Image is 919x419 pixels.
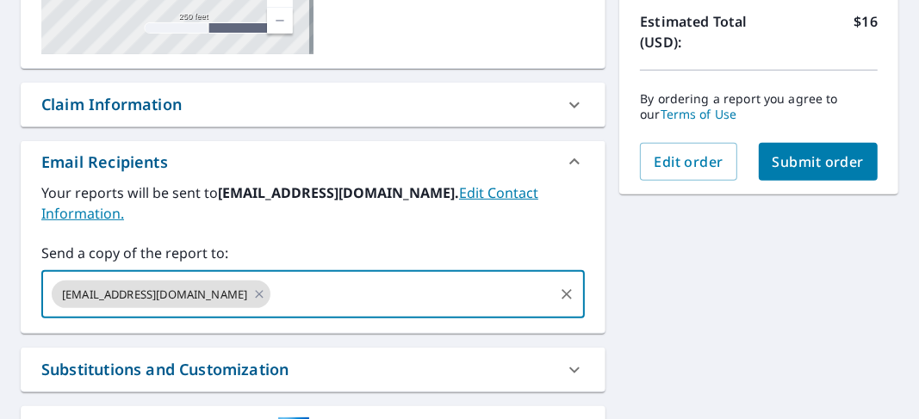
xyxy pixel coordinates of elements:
p: $16 [854,11,878,52]
span: Edit order [654,152,723,171]
button: Clear [555,282,579,306]
a: Terms of Use [661,106,737,122]
div: Email Recipients [21,141,605,182]
span: Submit order [773,152,865,171]
div: [EMAIL_ADDRESS][DOMAIN_NAME] [52,280,270,308]
button: Edit order [640,143,737,181]
a: Current Level 17, Zoom Out [267,8,293,34]
div: Substitutions and Customization [21,348,605,391]
div: Claim Information [41,93,182,116]
button: Submit order [759,143,879,181]
div: Substitutions and Customization [41,358,289,381]
b: [EMAIL_ADDRESS][DOMAIN_NAME]. [218,183,459,202]
span: [EMAIL_ADDRESS][DOMAIN_NAME] [52,287,258,303]
div: Claim Information [21,83,605,126]
label: Your reports will be sent to [41,182,585,224]
label: Send a copy of the report to: [41,243,585,263]
p: By ordering a report you agree to our [640,91,878,122]
p: Estimated Total (USD): [640,11,759,52]
div: Email Recipients [41,151,168,174]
